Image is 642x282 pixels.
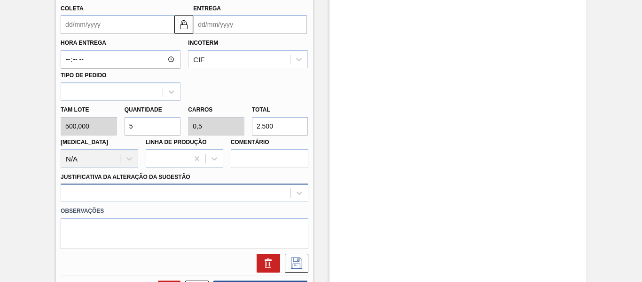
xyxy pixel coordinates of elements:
[61,5,83,12] label: Coleta
[61,139,108,145] label: [MEDICAL_DATA]
[61,103,117,117] label: Tam lote
[61,72,106,79] label: Tipo de pedido
[280,254,308,273] div: Salvar Sugestão
[193,15,307,34] input: dd/mm/yyyy
[61,15,174,34] input: dd/mm/yyyy
[146,139,207,145] label: Linha de Produção
[252,106,270,113] label: Total
[125,106,162,113] label: Quantidade
[188,40,218,46] label: Incoterm
[252,254,280,273] div: Excluir Sugestão
[61,204,308,218] label: Observações
[188,106,212,113] label: Carros
[178,19,189,30] img: locked
[193,56,204,64] div: CIF
[193,5,221,12] label: Entrega
[61,36,180,50] label: Hora Entrega
[61,174,190,180] label: Justificativa da Alteração da Sugestão
[174,15,193,34] button: locked
[231,136,308,149] label: Comentário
